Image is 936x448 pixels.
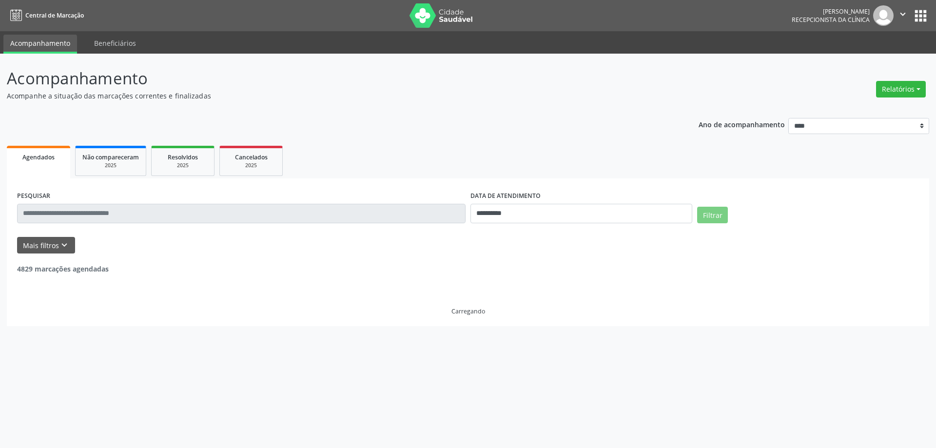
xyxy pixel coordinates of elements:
div: [PERSON_NAME] [792,7,870,16]
p: Acompanhe a situação das marcações correntes e finalizadas [7,91,652,101]
div: 2025 [158,162,207,169]
span: Resolvidos [168,153,198,161]
span: Agendados [22,153,55,161]
img: img [873,5,894,26]
button: apps [912,7,929,24]
span: Cancelados [235,153,268,161]
button: Mais filtroskeyboard_arrow_down [17,237,75,254]
i: keyboard_arrow_down [59,240,70,251]
span: Não compareceram [82,153,139,161]
div: 2025 [82,162,139,169]
button: Filtrar [697,207,728,223]
a: Central de Marcação [7,7,84,23]
button: Relatórios [876,81,926,97]
label: DATA DE ATENDIMENTO [470,189,541,204]
label: PESQUISAR [17,189,50,204]
span: Central de Marcação [25,11,84,19]
div: Carregando [451,307,485,315]
a: Beneficiários [87,35,143,52]
a: Acompanhamento [3,35,77,54]
div: 2025 [227,162,275,169]
p: Acompanhamento [7,66,652,91]
p: Ano de acompanhamento [699,118,785,130]
i:  [897,9,908,19]
button:  [894,5,912,26]
span: Recepcionista da clínica [792,16,870,24]
strong: 4829 marcações agendadas [17,264,109,273]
